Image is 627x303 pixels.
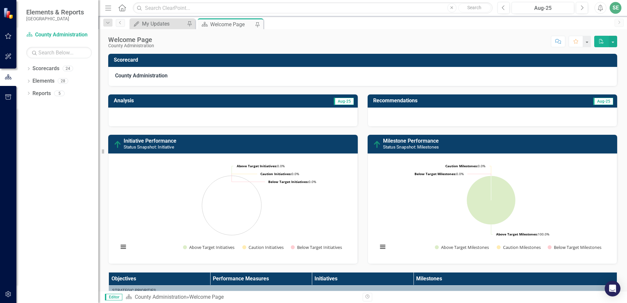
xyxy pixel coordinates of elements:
input: Search ClearPoint... [133,2,493,14]
div: Chart. Highcharts interactive chart. [374,159,610,257]
button: Show Above Target Initiatives [183,244,235,250]
tspan: Above Target Milestones: [496,232,538,236]
div: 5 [54,91,65,96]
button: Show Above Target Milestones [435,244,489,250]
tspan: Caution Milestones: [445,164,478,168]
div: 24 [63,66,73,71]
button: SE [610,2,621,14]
text: 0.0% [237,164,285,168]
div: County Administration [108,43,154,48]
button: View chart menu, Chart [378,242,387,252]
a: County Administration [26,31,92,39]
a: My Updates [131,20,185,28]
small: [GEOGRAPHIC_DATA] [26,16,84,21]
button: Show Caution Milestones [497,244,540,250]
h3: Analysis [114,98,232,104]
svg: Interactive chart [374,159,608,257]
tspan: Below Target Milestones: [415,172,456,176]
span: Editor [105,294,122,300]
img: Above Target [373,141,381,149]
span: Search [467,5,481,10]
button: Show Caution Initiatives [242,244,284,250]
div: Strategic Priorities [112,288,613,293]
text: 100.0% [496,232,549,236]
a: Reports [32,90,51,97]
a: Elements [32,77,54,85]
img: Above Target [114,141,122,149]
path: Above Target Milestones, 1. [467,176,516,225]
text: 0.0% [260,172,299,176]
span: Aug-25 [334,98,354,105]
button: Show Below Target Milestones [548,244,602,250]
a: Initiative Performance [124,138,176,144]
a: County Administration [135,294,187,300]
svg: Interactive chart [115,159,348,257]
tspan: Below Target Initiatives: [268,179,309,184]
small: Status Snapshot: Initiative [124,144,174,150]
tspan: Caution Initiatives: [260,172,292,176]
h3: Recommendations [373,98,537,104]
div: Welcome Page [189,294,224,300]
div: Aug-25 [514,4,572,12]
h3: Scorecard [114,57,614,63]
div: Welcome Page [210,20,253,29]
small: Status Snapshot: Milestones [383,144,439,150]
div: My Updates [142,20,185,28]
img: ClearPoint Strategy [3,8,15,19]
div: Open Intercom Messenger [605,281,620,296]
span: Elements & Reports [26,8,84,16]
button: Search [458,3,491,12]
div: 28 [58,78,68,84]
tspan: Above Target Initiatives: [237,164,277,168]
span: Aug-25 [593,98,613,105]
div: Welcome Page [108,36,154,43]
div: Chart. Highcharts interactive chart. [115,159,351,257]
text: 0.0% [445,164,485,168]
text: 0.0% [415,172,464,176]
button: Aug-25 [512,2,574,14]
a: Milestone Performance [383,138,439,144]
text: 0.0% [268,179,316,184]
strong: County Administration [115,72,168,79]
input: Search Below... [26,47,92,58]
div: » [126,293,358,301]
button: View chart menu, Chart [119,242,128,252]
a: Scorecards [32,65,59,72]
button: Show Below Target Initiatives [291,244,342,250]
